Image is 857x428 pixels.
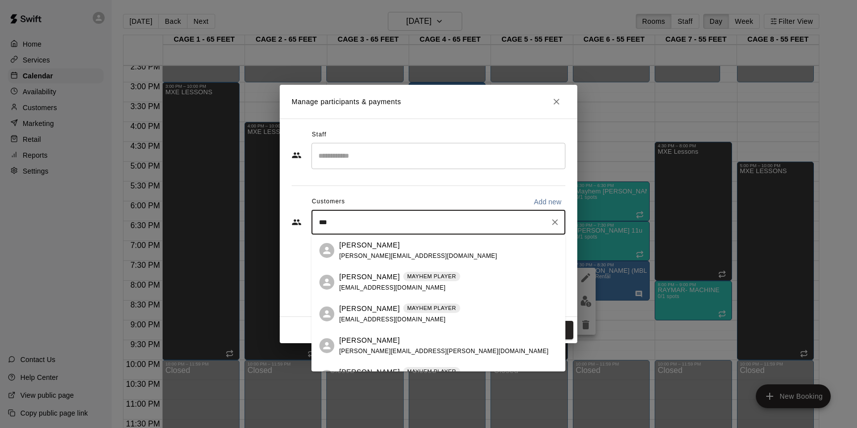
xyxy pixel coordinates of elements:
[339,240,400,250] p: [PERSON_NAME]
[319,306,334,321] div: Ramona Ramsaran
[292,150,302,160] svg: Staff
[319,243,334,258] div: Michelle Berger
[407,367,456,376] p: MAYHEM PLAYER
[319,370,334,385] div: Sarah Tansey
[407,272,456,281] p: MAYHEM PLAYER
[548,93,565,111] button: Close
[339,304,400,314] p: [PERSON_NAME]
[312,194,345,210] span: Customers
[292,97,401,107] p: Manage participants & payments
[530,194,565,210] button: Add new
[311,210,565,235] div: Start typing to search customers...
[319,275,334,290] div: Cesare Puleo
[339,272,400,282] p: [PERSON_NAME]
[319,338,334,353] div: Sara Rotjan
[339,284,446,291] span: [EMAIL_ADDRESS][DOMAIN_NAME]
[339,316,446,323] span: [EMAIL_ADDRESS][DOMAIN_NAME]
[312,127,326,143] span: Staff
[339,367,400,377] p: [PERSON_NAME]
[407,304,456,312] p: MAYHEM PLAYER
[339,252,497,259] span: [PERSON_NAME][EMAIL_ADDRESS][DOMAIN_NAME]
[548,215,562,229] button: Clear
[339,348,549,355] span: [PERSON_NAME][EMAIL_ADDRESS][PERSON_NAME][DOMAIN_NAME]
[339,335,400,346] p: [PERSON_NAME]
[311,143,565,169] div: Search staff
[534,197,561,207] p: Add new
[292,217,302,227] svg: Customers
